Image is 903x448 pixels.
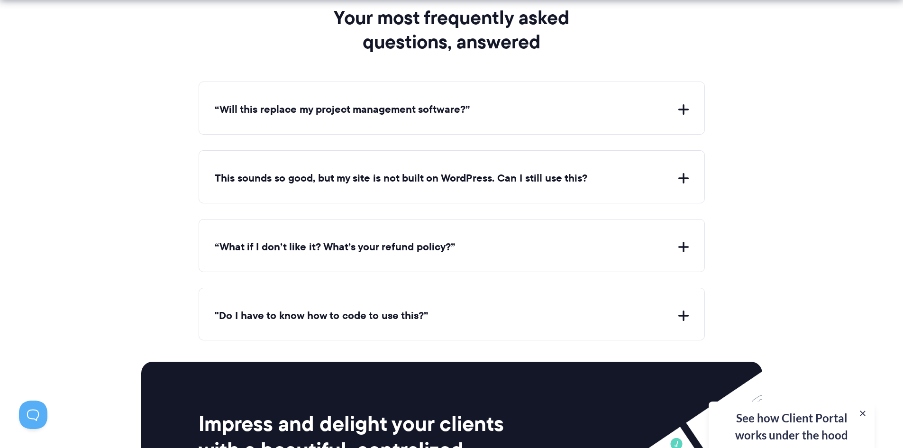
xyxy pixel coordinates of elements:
h2: Your most frequently asked questions, answered [304,6,600,54]
button: “What if I don’t like it? What’s your refund policy?” [215,240,689,255]
button: "Do I have to know how to code to use this?” [215,309,689,323]
button: This sounds so good, but my site is not built on WordPress. Can I still use this? [215,171,689,186]
iframe: Toggle Customer Support [19,401,47,429]
button: “Will this replace my project management software?” [215,102,689,117]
